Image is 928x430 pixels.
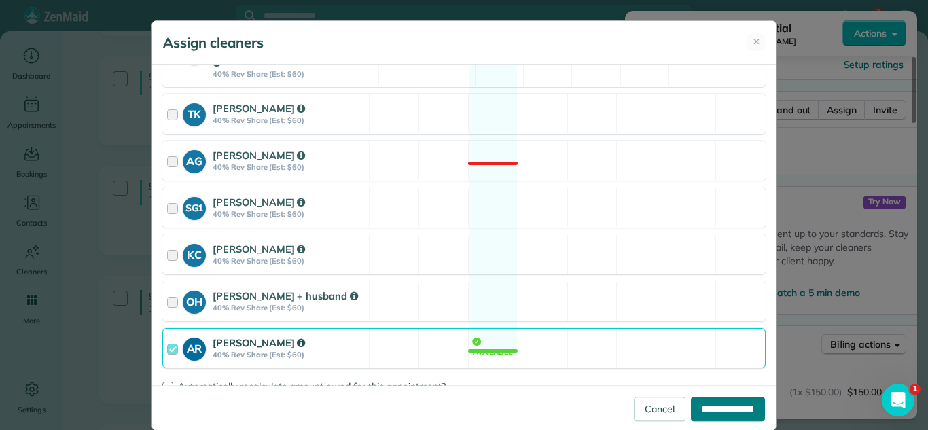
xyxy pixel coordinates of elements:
strong: 40% Rev Share (Est: $60) [213,69,381,79]
strong: AR [183,338,206,357]
strong: 40% Rev Share (Est: $60) [213,209,365,219]
strong: 40% Rev Share (Est: $60) [213,350,365,359]
strong: [PERSON_NAME] [213,196,305,209]
strong: [PERSON_NAME]+husb(sometimes) [213,41,381,69]
strong: 40% Rev Share (Est: $60) [213,115,365,125]
strong: [PERSON_NAME] + husband [213,289,358,302]
span: Automatically recalculate amount owed for this appointment? [178,380,446,393]
strong: 40% Rev Share (Est: $60) [213,162,365,172]
a: Cancel [634,397,685,421]
strong: 40% Rev Share (Est: $60) [213,303,365,312]
strong: 40% Rev Share (Est: $60) [213,256,365,266]
strong: [PERSON_NAME] [213,102,305,115]
iframe: Intercom live chat [882,384,914,416]
h5: Assign cleaners [163,33,264,52]
span: ✕ [753,35,760,49]
strong: AG [183,150,206,170]
strong: [PERSON_NAME] [213,243,305,255]
strong: [PERSON_NAME] [213,149,305,162]
strong: [PERSON_NAME] [213,336,305,349]
strong: KC [183,244,206,264]
span: 1 [910,384,921,395]
strong: SG1 [183,197,206,215]
strong: OH [183,291,206,310]
strong: TK [183,103,206,123]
